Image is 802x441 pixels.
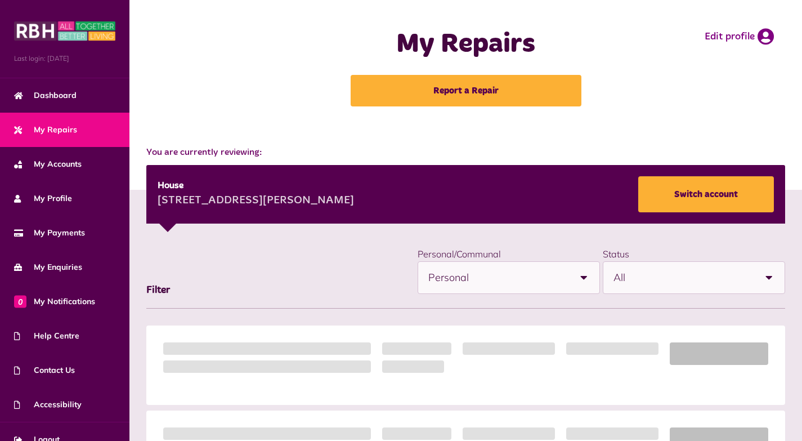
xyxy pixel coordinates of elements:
[309,28,623,61] h1: My Repairs
[14,124,77,136] span: My Repairs
[14,193,72,204] span: My Profile
[14,158,82,170] span: My Accounts
[14,261,82,273] span: My Enquiries
[705,28,774,45] a: Edit profile
[351,75,581,106] a: Report a Repair
[158,193,354,210] div: [STREET_ADDRESS][PERSON_NAME]
[158,179,354,193] div: House
[14,296,95,308] span: My Notifications
[14,20,115,42] img: MyRBH
[638,176,774,212] a: Switch account
[14,54,115,64] span: Last login: [DATE]
[14,399,82,411] span: Accessibility
[14,364,75,376] span: Contact Us
[14,90,77,101] span: Dashboard
[14,295,26,308] span: 0
[146,146,785,159] span: You are currently reviewing:
[14,330,79,342] span: Help Centre
[14,227,85,239] span: My Payments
